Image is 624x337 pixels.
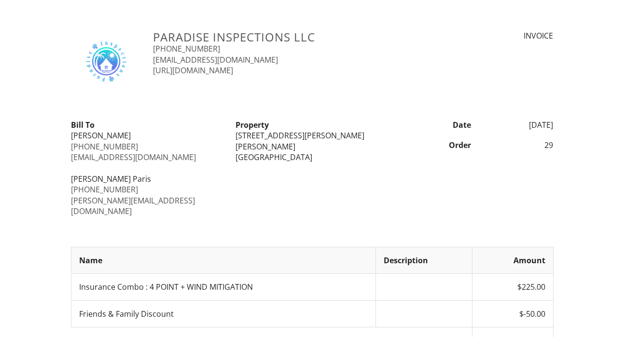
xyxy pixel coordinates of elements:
div: [PERSON_NAME] [71,130,224,141]
span: Insurance Combo : 4 POINT + WIND MITIGATION [79,282,253,292]
strong: Property [236,120,269,130]
div: INVOICE [441,30,553,41]
th: Amount [472,247,553,274]
div: [STREET_ADDRESS][PERSON_NAME][PERSON_NAME] [236,130,388,152]
span: Friends & Family Discount [79,309,174,319]
div: Date [394,120,477,130]
a: [PERSON_NAME][EMAIL_ADDRESS][DOMAIN_NAME] [71,195,195,216]
div: [DATE] [477,120,559,130]
img: FullLogo_Transparent.png [71,30,142,87]
strong: Bill To [71,120,95,130]
div: 29 [477,140,559,150]
td: $225.00 [472,274,553,300]
a: [PHONE_NUMBER] [71,184,138,195]
h3: Paradise Inspections LLC [153,30,430,43]
th: Name [71,247,375,274]
td: $-50.00 [472,300,553,327]
div: [GEOGRAPHIC_DATA] [236,152,388,162]
th: Description [375,247,472,274]
a: [URL][DOMAIN_NAME] [153,65,233,76]
a: [PHONE_NUMBER] [71,141,138,152]
div: Order [394,140,477,150]
a: [EMAIL_ADDRESS][DOMAIN_NAME] [153,54,278,65]
a: [PHONE_NUMBER] [153,43,220,54]
a: [EMAIL_ADDRESS][DOMAIN_NAME] [71,152,196,162]
div: [PERSON_NAME] Paris [71,174,224,184]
